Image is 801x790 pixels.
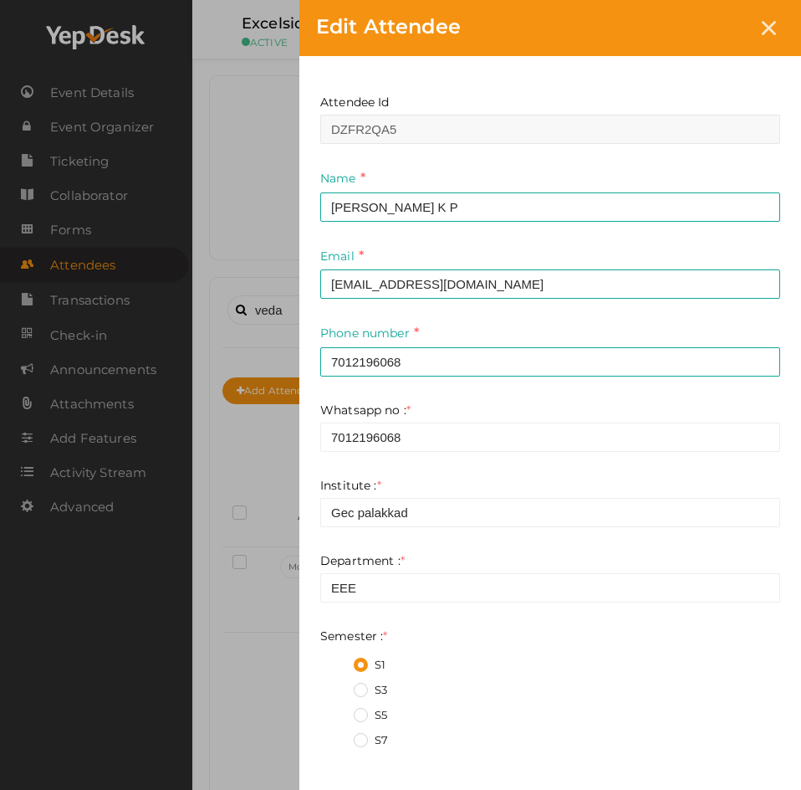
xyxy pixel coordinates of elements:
[320,324,419,343] label: Phone number
[316,14,461,38] span: Edit Attendee
[320,477,381,494] label: Institute :
[320,552,405,569] label: Department :
[354,707,387,724] label: S5
[320,498,780,527] input: Enter registrant institute name here.
[320,628,388,644] label: Semester :
[354,732,388,749] label: S7
[320,169,365,188] label: Name
[354,657,385,674] label: S1
[354,682,387,699] label: S3
[320,423,780,452] input: Enter registrant whatsapp no here.
[320,94,390,110] label: Attendee Id
[320,573,780,603] input: Enter registrant department here.
[320,402,411,418] label: Whatsapp no :
[320,247,364,266] label: Email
